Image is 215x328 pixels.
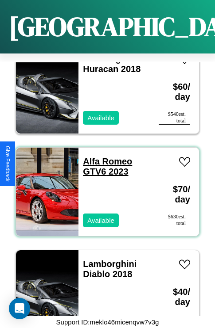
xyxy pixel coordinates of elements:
[4,146,11,182] div: Give Feedback
[83,156,132,176] a: Alfa Romeo GTV6 2023
[159,278,190,316] h3: $ 40 / day
[87,214,114,226] p: Available
[159,111,190,125] div: $ 540 est. total
[9,298,30,319] div: Open Intercom Messenger
[159,73,190,111] h3: $ 60 / day
[56,316,159,328] p: Support ID: meklo46micenqvw7v3g
[83,259,137,279] a: Lamborghini Diablo 2018
[83,54,141,74] a: Lamborghini Huracan 2018
[159,214,190,227] div: $ 630 est. total
[159,175,190,214] h3: $ 70 / day
[87,112,114,124] p: Available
